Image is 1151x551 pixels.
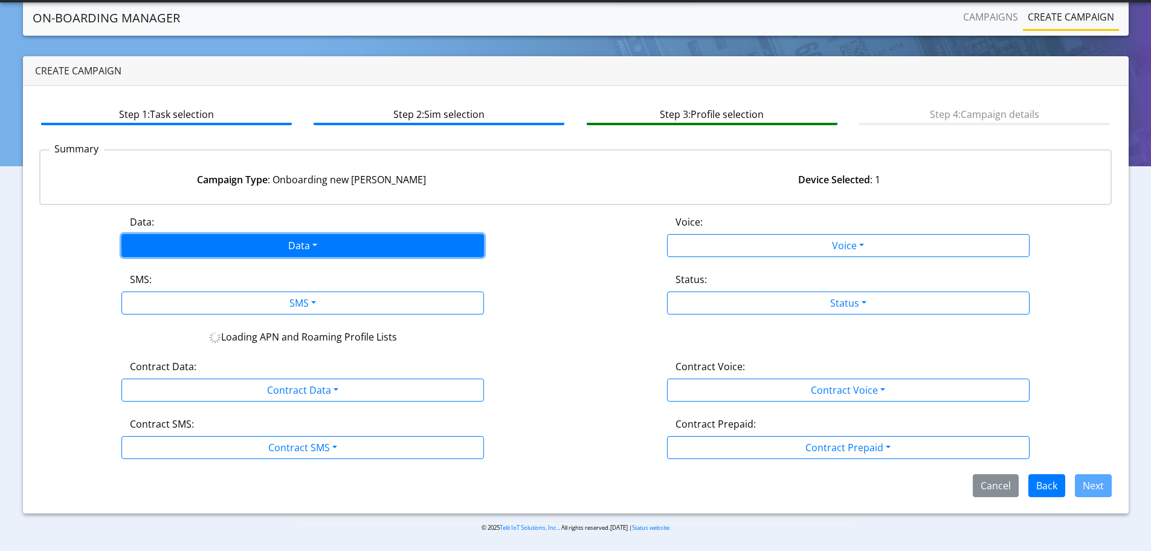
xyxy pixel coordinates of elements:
label: Voice: [675,215,703,229]
label: Contract Voice: [675,359,745,374]
button: Contract Data [121,379,484,402]
btn: Step 2: Sim selection [314,102,564,125]
button: Contract Voice [667,379,1030,402]
label: Status: [675,272,707,287]
a: Campaigns [958,5,1023,29]
img: loading... [209,331,221,344]
btn: Step 1: Task selection [41,102,292,125]
button: Cancel [973,474,1019,497]
a: Status website [632,524,669,532]
p: Summary [50,142,104,156]
button: Status [667,292,1030,315]
div: : 1 [576,172,1104,187]
label: Contract SMS: [130,417,194,431]
a: On-Boarding Manager [33,6,180,30]
a: Create campaign [1023,5,1119,29]
label: Data: [130,215,154,229]
button: Contract Prepaid [667,436,1030,459]
button: Voice [667,234,1030,257]
btn: Step 4: Campaign details [859,102,1110,125]
strong: Campaign Type [197,173,268,186]
button: Contract SMS [121,436,484,459]
strong: Device Selected [798,173,870,186]
label: Contract Prepaid: [675,417,756,431]
label: Contract Data: [130,359,196,374]
label: SMS: [130,272,152,287]
div: : Onboarding new [PERSON_NAME] [48,172,576,187]
btn: Step 3: Profile selection [587,102,837,125]
p: © 2025 . All rights reserved.[DATE] | [297,523,854,532]
button: Data [121,234,484,257]
div: Loading APN and Roaming Profile Lists [30,330,576,344]
a: Telit IoT Solutions, Inc. [500,524,558,532]
button: SMS [121,292,484,315]
button: Next [1075,474,1112,497]
div: Create campaign [23,56,1129,86]
button: Back [1028,474,1065,497]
